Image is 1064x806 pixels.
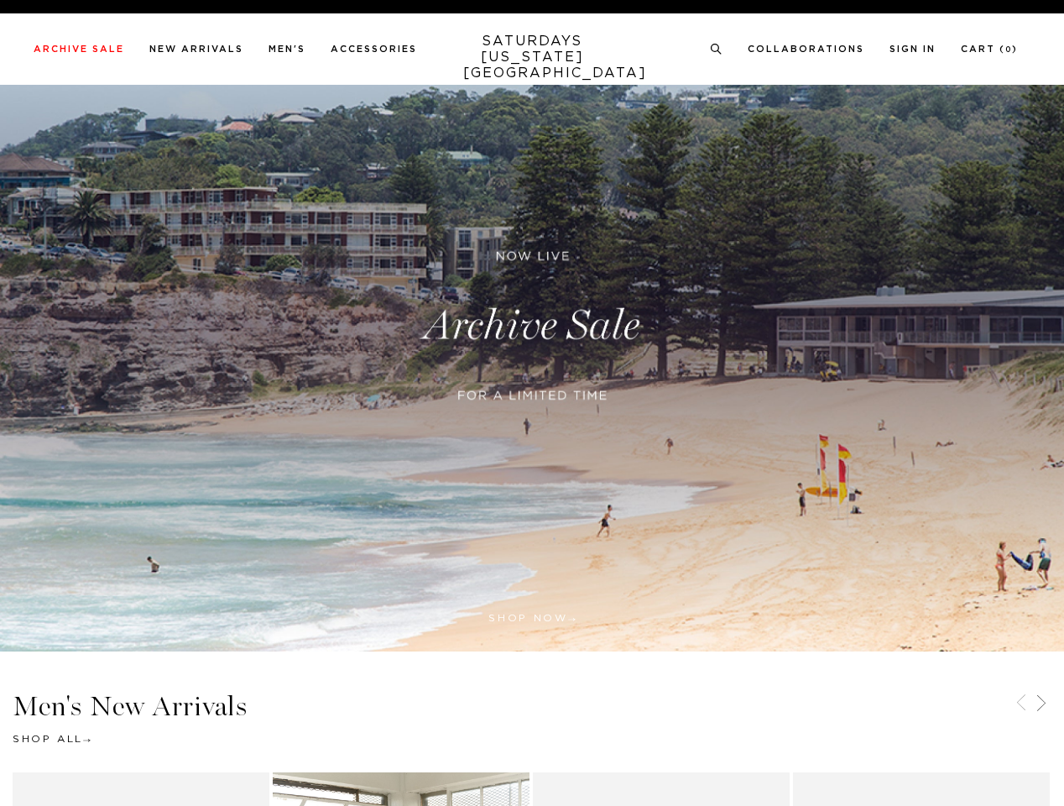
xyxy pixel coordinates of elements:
a: Sign In [889,44,936,54]
a: Shop All [13,734,91,744]
a: New Arrivals [149,44,243,54]
small: 0 [1005,46,1012,54]
h3: Men's New Arrivals [13,693,1051,720]
a: Men's [269,44,305,54]
a: Archive Sale [34,44,124,54]
a: Collaborations [748,44,864,54]
a: SATURDAYS[US_STATE][GEOGRAPHIC_DATA] [463,34,602,81]
a: Accessories [331,44,417,54]
a: Cart (0) [961,44,1018,54]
